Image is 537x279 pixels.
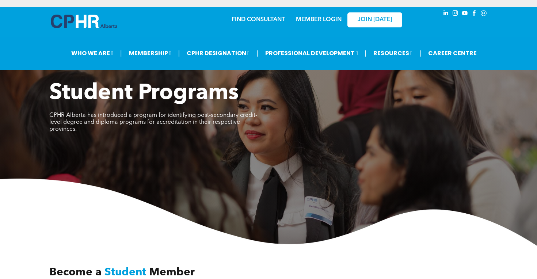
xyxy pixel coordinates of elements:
span: Member [149,267,195,278]
span: Become a [49,267,102,278]
a: facebook [470,9,478,19]
span: PROFESSIONAL DEVELOPMENT [263,46,360,60]
a: JOIN [DATE] [347,12,402,27]
a: CAREER CENTRE [426,46,479,60]
a: FIND CONSULTANT [232,17,285,23]
span: Student Programs [49,83,239,104]
li: | [365,46,367,61]
li: | [120,46,122,61]
a: linkedin [442,9,450,19]
li: | [256,46,258,61]
li: | [419,46,421,61]
span: RESOURCES [371,46,415,60]
span: WHO WE ARE [69,46,115,60]
span: CPHR Alberta has introduced a program for identifying post-secondary credit-level degree and dipl... [49,112,257,132]
span: CPHR DESIGNATION [184,46,252,60]
a: Social network [480,9,488,19]
a: MEMBER LOGIN [296,17,342,23]
li: | [178,46,180,61]
a: instagram [451,9,459,19]
a: youtube [461,9,469,19]
span: JOIN [DATE] [358,16,392,23]
span: Student [104,267,146,278]
span: MEMBERSHIP [127,46,174,60]
img: A blue and white logo for cp alberta [51,15,117,28]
